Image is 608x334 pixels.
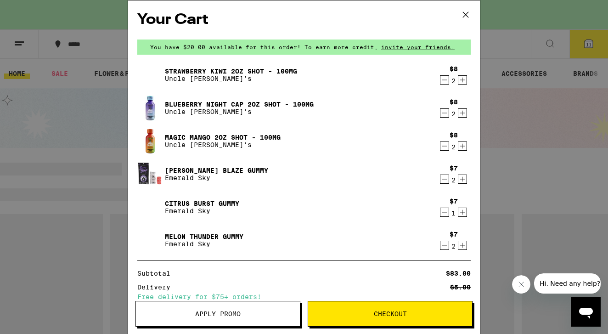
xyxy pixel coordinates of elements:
[165,167,268,174] a: [PERSON_NAME] Blaze Gummy
[308,301,473,327] button: Checkout
[137,227,163,253] img: Melon Thunder Gummy
[440,241,449,250] button: Decrement
[458,75,467,85] button: Increment
[458,208,467,217] button: Increment
[450,77,458,85] div: 2
[450,243,458,250] div: 2
[165,174,268,181] p: Emerald Sky
[450,98,458,106] div: $8
[450,164,458,172] div: $7
[450,131,458,139] div: $8
[135,301,300,327] button: Apply Promo
[450,284,471,290] div: $5.00
[440,108,449,118] button: Decrement
[137,284,177,290] div: Delivery
[137,270,177,277] div: Subtotal
[512,275,530,294] iframe: Close message
[165,101,314,108] a: Blueberry Night Cap 2oz Shot - 100mg
[165,233,243,240] a: Melon Thunder Gummy
[165,108,314,115] p: Uncle [PERSON_NAME]'s
[137,128,163,154] img: Magic Mango 2oz Shot - 100mg
[137,194,163,220] img: Citrus Burst Gummy
[378,44,458,50] span: invite your friends.
[534,273,601,294] iframe: Message from company
[165,68,297,75] a: Strawberry Kiwi 2oz Shot - 100mg
[440,175,449,184] button: Decrement
[374,311,407,317] span: Checkout
[458,142,467,151] button: Increment
[165,240,243,248] p: Emerald Sky
[446,270,471,277] div: $83.00
[440,142,449,151] button: Decrement
[450,176,458,184] div: 2
[458,241,467,250] button: Increment
[450,209,458,217] div: 1
[571,297,601,327] iframe: Button to launch messaging window
[450,143,458,151] div: 2
[165,141,281,148] p: Uncle [PERSON_NAME]'s
[450,198,458,205] div: $7
[137,40,471,55] div: You have $20.00 available for this order! To earn more credit,invite your friends.
[150,44,378,50] span: You have $20.00 available for this order! To earn more credit,
[165,207,239,215] p: Emerald Sky
[137,294,471,300] div: Free delivery for $75+ orders!
[458,108,467,118] button: Increment
[458,175,467,184] button: Increment
[137,95,163,121] img: Blueberry Night Cap 2oz Shot - 100mg
[165,200,239,207] a: Citrus Burst Gummy
[137,162,163,186] img: Berry Blaze Gummy
[440,75,449,85] button: Decrement
[450,110,458,118] div: 2
[165,134,281,141] a: Magic Mango 2oz Shot - 100mg
[440,208,449,217] button: Decrement
[137,10,471,30] h2: Your Cart
[450,231,458,238] div: $7
[450,65,458,73] div: $8
[195,311,241,317] span: Apply Promo
[137,62,163,88] img: Strawberry Kiwi 2oz Shot - 100mg
[165,75,297,82] p: Uncle [PERSON_NAME]'s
